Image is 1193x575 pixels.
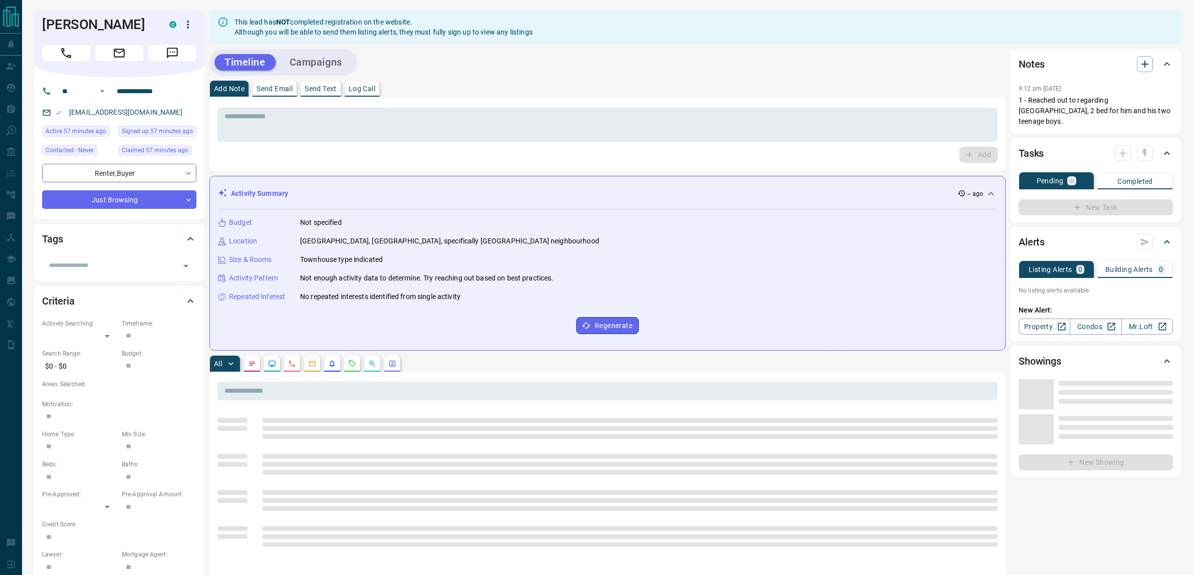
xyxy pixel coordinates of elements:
[229,236,257,246] p: Location
[42,319,117,328] p: Actively Searching:
[1019,353,1061,369] h2: Showings
[280,54,352,71] button: Campaigns
[300,217,342,228] p: Not specified
[1159,266,1163,273] p: 0
[214,360,222,367] p: All
[118,145,196,159] div: Mon Sep 15 2025
[1019,52,1173,76] div: Notes
[268,360,276,368] svg: Lead Browsing Activity
[1019,85,1061,92] p: 9:12 pm [DATE]
[576,317,639,334] button: Regenerate
[42,45,90,61] span: Call
[42,17,154,33] h1: [PERSON_NAME]
[229,273,278,283] p: Activity Pattern
[229,292,285,302] p: Repeated Interest
[288,360,296,368] svg: Calls
[122,460,196,469] p: Baths:
[328,360,336,368] svg: Listing Alerts
[122,145,188,155] span: Claimed 57 minutes ago
[42,400,196,409] p: Motivation:
[1070,319,1121,335] a: Condos
[1117,178,1153,185] p: Completed
[42,293,75,309] h2: Criteria
[95,45,143,61] span: Email
[122,550,196,559] p: Mortgage Agent:
[42,349,117,358] p: Search Range:
[122,126,193,136] span: Signed up 57 minutes ago
[231,188,288,199] p: Activity Summary
[122,319,196,328] p: Timeframe:
[1019,56,1045,72] h2: Notes
[300,236,599,246] p: [GEOGRAPHIC_DATA], [GEOGRAPHIC_DATA], specifically [GEOGRAPHIC_DATA] neighbourhood
[1019,234,1045,250] h2: Alerts
[42,380,196,389] p: Areas Searched:
[96,85,108,97] button: Open
[305,85,337,92] p: Send Text
[248,360,256,368] svg: Notes
[179,259,193,273] button: Open
[229,217,252,228] p: Budget
[42,231,63,247] h2: Tags
[257,85,293,92] p: Send Email
[42,190,196,209] div: Just Browsing
[1029,266,1072,273] p: Listing Alerts
[300,292,460,302] p: No repeated interests identified from single activity
[1019,305,1173,316] p: New Alert:
[55,109,62,116] svg: Email Valid
[1019,141,1173,165] div: Tasks
[349,85,375,92] p: Log Call
[122,490,196,499] p: Pre-Approval Amount:
[169,21,176,28] div: condos.ca
[42,126,113,140] div: Mon Sep 15 2025
[276,18,290,26] strong: NOT
[42,289,196,313] div: Criteria
[1019,95,1173,127] p: 1 - Reached out to regarding [GEOGRAPHIC_DATA], 2 bed for him and his two teenage boys.
[348,360,356,368] svg: Requests
[1121,319,1173,335] a: Mr.Loft
[42,358,117,375] p: $0 - $0
[1105,266,1153,273] p: Building Alerts
[1019,349,1173,373] div: Showings
[308,360,316,368] svg: Emails
[968,189,983,198] p: -- ago
[1037,177,1064,184] p: Pending
[388,360,396,368] svg: Agent Actions
[234,13,533,41] div: This lead has completed registration on the website. Although you will be able to send them listi...
[1019,319,1070,335] a: Property
[69,108,182,116] a: [EMAIL_ADDRESS][DOMAIN_NAME]
[42,550,117,559] p: Lawyer:
[42,164,196,182] div: Renter , Buyer
[118,126,196,140] div: Mon Sep 15 2025
[148,45,196,61] span: Message
[122,430,196,439] p: Min Size:
[218,184,997,203] div: Activity Summary-- ago
[1019,286,1173,295] p: No listing alerts available
[214,85,245,92] p: Add Note
[300,273,554,283] p: Not enough activity data to determine. Try reaching out based on best practices.
[1078,266,1082,273] p: 0
[42,490,117,499] p: Pre-Approved:
[42,430,117,439] p: Home Type:
[42,460,117,469] p: Beds:
[300,254,383,265] p: Townhouse type indicated
[214,54,276,71] button: Timeline
[42,520,196,529] p: Credit Score:
[1019,230,1173,254] div: Alerts
[368,360,376,368] svg: Opportunities
[122,349,196,358] p: Budget:
[1019,145,1044,161] h2: Tasks
[46,126,106,136] span: Active 57 minutes ago
[42,227,196,251] div: Tags
[46,145,94,155] span: Contacted - Never
[229,254,272,265] p: Size & Rooms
